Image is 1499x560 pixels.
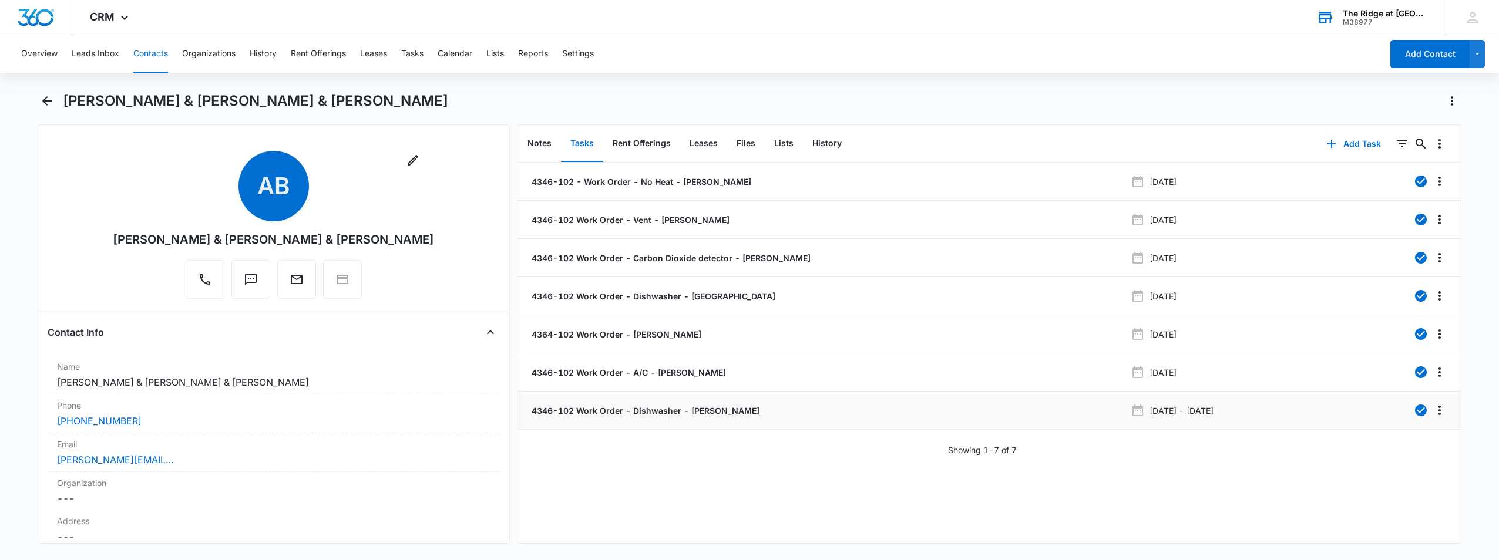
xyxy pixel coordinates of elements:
button: History [803,126,851,162]
button: Calendar [438,35,472,73]
p: [DATE] [1150,252,1177,264]
button: Overflow Menu [1430,325,1449,343]
p: [DATE] [1150,366,1177,379]
a: 4346-102 - Work Order - No Heat - [PERSON_NAME] [529,176,751,188]
h4: Contact Info [48,325,104,339]
div: Phone[PHONE_NUMBER] [48,394,500,433]
div: Name[PERSON_NAME] & [PERSON_NAME] & [PERSON_NAME] [48,356,500,394]
button: Overflow Menu [1430,210,1449,229]
a: 4364-102 Work Order - [PERSON_NAME] [529,328,701,340]
button: Reports [518,35,548,73]
button: Filters [1393,134,1411,153]
button: Overflow Menu [1430,286,1449,305]
button: Overflow Menu [1430,248,1449,267]
button: History [250,35,277,73]
dd: --- [57,529,490,544]
a: Call [186,278,224,288]
button: Close [481,323,500,342]
button: Leases [360,35,387,73]
button: Notes [518,126,561,162]
div: [PERSON_NAME] & [PERSON_NAME] & [PERSON_NAME] [113,231,434,248]
a: 4346-102 Work Order - Dishwasher - [GEOGRAPHIC_DATA] [529,290,775,302]
button: Settings [562,35,594,73]
dd: --- [57,491,490,505]
label: Phone [57,399,490,411]
button: Actions [1443,92,1461,110]
button: Overflow Menu [1430,134,1449,153]
label: Address [57,515,490,527]
button: Tasks [561,126,603,162]
button: Email [277,260,316,299]
button: Lists [486,35,504,73]
div: Address--- [48,510,500,549]
button: Files [727,126,765,162]
button: Tasks [401,35,424,73]
div: Email[PERSON_NAME][EMAIL_ADDRESS][PERSON_NAME][DOMAIN_NAME] [48,433,500,472]
p: [DATE] [1150,176,1177,188]
a: 4346-102 Work Order - Vent - [PERSON_NAME] [529,214,730,226]
a: Text [231,278,270,288]
p: [DATE] - [DATE] [1150,404,1214,417]
button: Contacts [133,35,168,73]
button: Search... [1411,134,1430,153]
div: account id [1343,18,1429,26]
button: Call [186,260,224,299]
a: 4346-102 Work Order - Carbon Dioxide detector - [PERSON_NAME] [529,252,811,264]
span: AB [238,151,309,221]
a: Email [277,278,316,288]
span: CRM [90,11,115,23]
button: Rent Offerings [603,126,680,162]
button: Leases [680,126,727,162]
p: [DATE] [1150,214,1177,226]
button: Add Contact [1390,40,1470,68]
a: 4346-102 Work Order - Dishwasher - [PERSON_NAME] [529,404,759,417]
button: Overflow Menu [1430,363,1449,382]
button: Overflow Menu [1430,172,1449,191]
button: Add Task [1315,130,1393,158]
button: Text [231,260,270,299]
button: Rent Offerings [291,35,346,73]
h1: [PERSON_NAME] & [PERSON_NAME] & [PERSON_NAME] [63,92,448,110]
p: [DATE] [1150,328,1177,340]
div: Organization--- [48,472,500,510]
a: 4346-102 Work Order - A/C - [PERSON_NAME] [529,366,726,379]
a: [PERSON_NAME][EMAIL_ADDRESS][PERSON_NAME][DOMAIN_NAME] [57,453,174,467]
div: account name [1343,9,1429,18]
dd: [PERSON_NAME] & [PERSON_NAME] & [PERSON_NAME] [57,375,490,389]
a: [PHONE_NUMBER] [57,414,142,428]
p: Showing 1-7 of 7 [948,444,1017,456]
p: [DATE] [1150,290,1177,302]
button: Organizations [182,35,236,73]
button: Overflow Menu [1430,401,1449,420]
label: Email [57,438,490,450]
button: Back [38,92,56,110]
label: Name [57,360,490,373]
button: Overview [21,35,58,73]
button: Lists [765,126,803,162]
button: Leads Inbox [72,35,119,73]
label: Organization [57,477,490,489]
